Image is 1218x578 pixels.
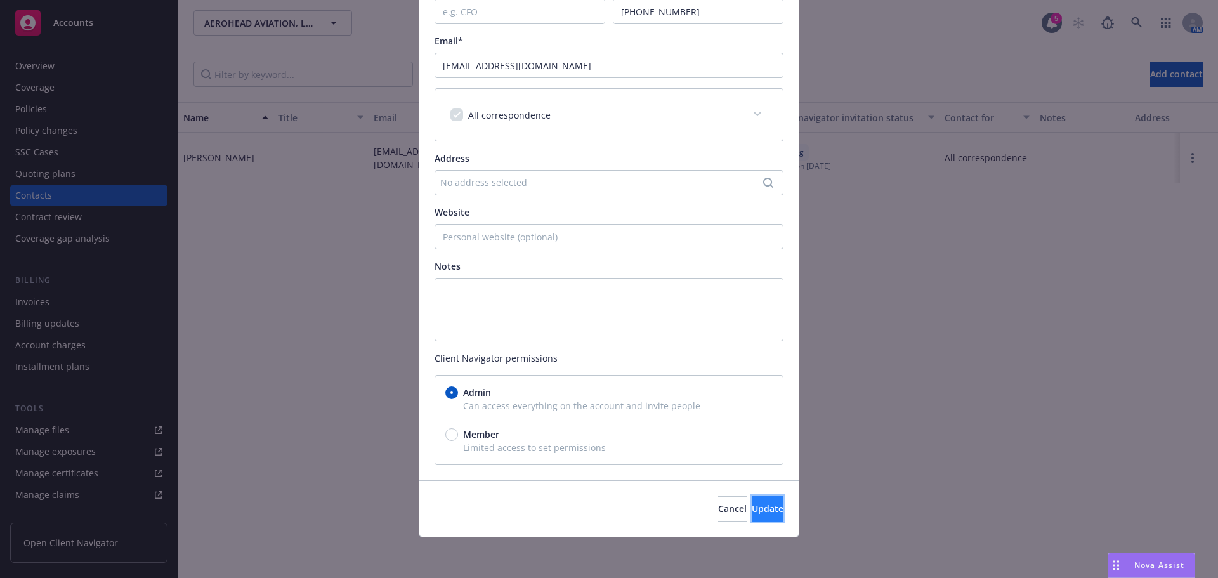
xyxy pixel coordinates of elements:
[1108,553,1195,578] button: Nova Assist
[435,260,461,272] span: Notes
[445,399,773,412] span: Can access everything on the account and invite people
[435,206,469,218] span: Website
[435,351,783,365] span: Client Navigator permissions
[445,386,458,399] input: Admin
[463,386,491,399] span: Admin
[435,224,783,249] input: Personal website (optional)
[1108,553,1124,577] div: Drag to move
[440,176,765,189] div: No address selected
[718,496,747,522] button: Cancel
[435,170,783,195] button: No address selected
[752,502,783,515] span: Update
[763,178,773,188] svg: Search
[752,496,783,522] button: Update
[1134,560,1184,570] span: Nova Assist
[445,428,458,441] input: Member
[435,152,469,164] span: Address
[435,53,783,78] input: example@email.com
[435,35,463,47] span: Email*
[463,428,499,441] span: Member
[445,441,773,454] span: Limited access to set permissions
[718,502,747,515] span: Cancel
[435,89,783,141] div: All correspondence
[468,109,551,121] span: All correspondence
